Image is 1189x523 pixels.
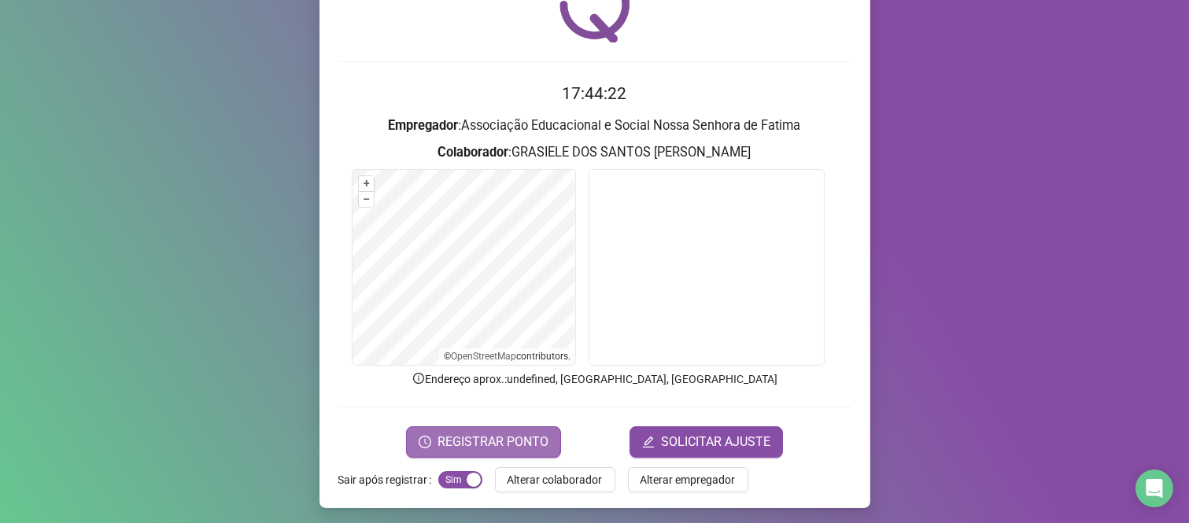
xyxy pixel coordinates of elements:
[389,118,459,133] strong: Empregador
[628,467,748,492] button: Alterar empregador
[406,426,561,458] button: REGISTRAR PONTO
[338,370,851,388] p: Endereço aprox. : undefined, [GEOGRAPHIC_DATA], [GEOGRAPHIC_DATA]
[1135,470,1173,507] div: Open Intercom Messenger
[444,351,570,362] li: © contributors.
[419,436,431,448] span: clock-circle
[359,176,374,191] button: +
[630,426,783,458] button: editSOLICITAR AJUSTE
[563,84,627,103] time: 17:44:22
[438,433,548,451] span: REGISTRAR PONTO
[642,436,655,448] span: edit
[438,145,509,160] strong: Colaborador
[412,371,426,385] span: info-circle
[451,351,516,362] a: OpenStreetMap
[495,467,615,492] button: Alterar colaborador
[338,116,851,136] h3: : Associação Educacional e Social Nossa Senhora de Fatima
[338,467,438,492] label: Sair após registrar
[338,142,851,163] h3: : GRASIELE DOS SANTOS [PERSON_NAME]
[359,192,374,207] button: –
[508,471,603,488] span: Alterar colaborador
[661,433,770,451] span: SOLICITAR AJUSTE
[641,471,736,488] span: Alterar empregador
